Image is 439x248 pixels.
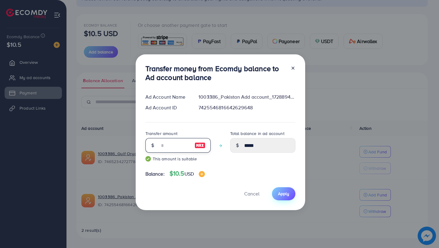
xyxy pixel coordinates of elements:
[199,171,205,177] img: image
[272,187,295,200] button: Apply
[237,187,267,200] button: Cancel
[194,104,300,111] div: 7425546816642629648
[145,156,151,162] img: guide
[145,130,177,137] label: Transfer amount
[141,93,194,100] div: Ad Account Name
[141,104,194,111] div: Ad Account ID
[145,170,165,177] span: Balance:
[194,93,300,100] div: 1003386_Pakistan Add account_1728894866261
[145,64,286,82] h3: Transfer money from Ecomdy balance to Ad account balance
[170,170,205,177] h4: $10.5
[184,170,194,177] span: USD
[145,156,211,162] small: This amount is suitable
[244,190,259,197] span: Cancel
[195,142,205,149] img: image
[278,191,289,197] span: Apply
[230,130,284,137] label: Total balance in ad account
